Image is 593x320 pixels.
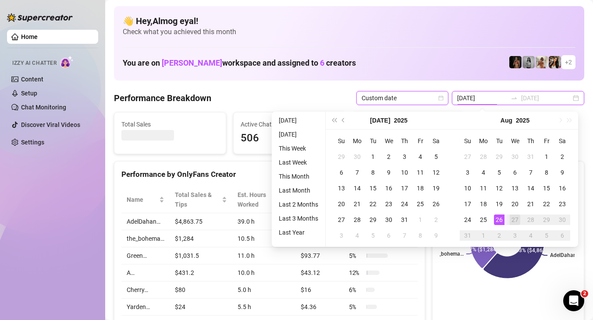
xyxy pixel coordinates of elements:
[507,180,523,196] td: 2025-08-13
[170,281,232,299] td: $80
[320,58,324,67] span: 6
[349,251,363,260] span: 5 %
[511,95,518,102] span: swap-right
[383,199,394,209] div: 23
[121,247,170,264] td: Green…
[349,212,365,228] td: 2025-07-28
[365,149,381,165] td: 2025-07-01
[507,196,523,212] td: 2025-08-20
[21,76,43,83] a: Content
[275,129,322,140] li: [DATE]
[123,15,575,27] h4: 👋 Hey, Almog eyal !
[368,183,378,193] div: 15
[415,199,426,209] div: 25
[336,199,347,209] div: 20
[60,56,74,68] img: AI Chatter
[554,212,570,228] td: 2025-08-30
[521,93,571,103] input: End date
[541,199,552,209] div: 22
[412,149,428,165] td: 2025-07-04
[526,151,536,162] div: 31
[431,151,441,162] div: 5
[428,149,444,165] td: 2025-07-05
[383,215,394,225] div: 30
[462,199,473,209] div: 17
[7,13,73,22] img: logo-BBDzfeDw.svg
[541,215,552,225] div: 29
[415,230,426,241] div: 8
[275,199,322,210] li: Last 2 Months
[428,228,444,243] td: 2025-08-09
[539,212,554,228] td: 2025-08-29
[478,199,489,209] div: 18
[476,212,491,228] td: 2025-08-25
[557,215,568,225] div: 30
[428,212,444,228] td: 2025-08-02
[365,133,381,149] th: Tu
[238,190,283,209] div: Est. Hours Worked
[21,33,38,40] a: Home
[399,167,410,178] div: 10
[275,185,322,196] li: Last Month
[397,180,412,196] td: 2025-07-17
[557,183,568,193] div: 16
[352,151,362,162] div: 30
[368,230,378,241] div: 5
[526,183,536,193] div: 14
[334,180,349,196] td: 2025-07-13
[431,167,441,178] div: 12
[352,167,362,178] div: 7
[523,196,539,212] td: 2025-08-21
[412,165,428,180] td: 2025-07-11
[557,167,568,178] div: 9
[431,230,441,241] div: 9
[368,167,378,178] div: 8
[349,302,363,312] span: 5 %
[336,167,347,178] div: 6
[349,165,365,180] td: 2025-07-07
[412,212,428,228] td: 2025-08-01
[510,230,520,241] div: 3
[232,213,295,230] td: 39.0 h
[494,230,504,241] div: 2
[381,133,397,149] th: We
[399,230,410,241] div: 7
[476,165,491,180] td: 2025-08-04
[170,299,232,316] td: $24
[352,215,362,225] div: 28
[554,228,570,243] td: 2025-09-06
[523,228,539,243] td: 2025-09-04
[460,133,476,149] th: Su
[241,120,338,129] span: Active Chats
[334,212,349,228] td: 2025-07-27
[383,230,394,241] div: 6
[554,165,570,180] td: 2025-08-09
[491,212,507,228] td: 2025-08-26
[494,167,504,178] div: 5
[383,167,394,178] div: 9
[539,180,554,196] td: 2025-08-15
[510,183,520,193] div: 13
[523,133,539,149] th: Th
[494,151,504,162] div: 29
[510,167,520,178] div: 6
[460,165,476,180] td: 2025-08-03
[494,199,504,209] div: 19
[349,196,365,212] td: 2025-07-21
[494,215,504,225] div: 26
[460,180,476,196] td: 2025-08-10
[526,167,536,178] div: 7
[507,228,523,243] td: 2025-09-03
[123,58,356,68] h1: You are on workspace and assigned to creators
[507,133,523,149] th: We
[523,180,539,196] td: 2025-08-14
[336,183,347,193] div: 13
[12,59,57,67] span: Izzy AI Chatter
[381,212,397,228] td: 2025-07-30
[415,183,426,193] div: 18
[365,180,381,196] td: 2025-07-15
[462,183,473,193] div: 10
[368,151,378,162] div: 1
[462,215,473,225] div: 24
[114,92,211,104] h4: Performance Breakdown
